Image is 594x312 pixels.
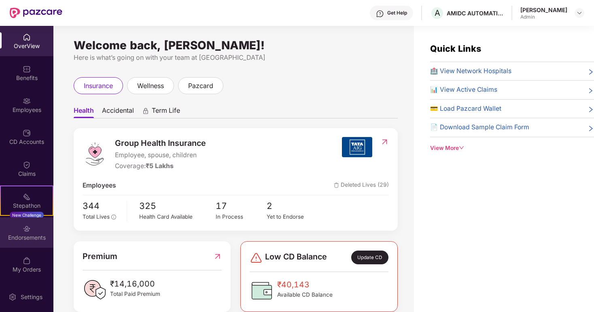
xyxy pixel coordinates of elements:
[84,81,113,91] span: insurance
[250,278,274,303] img: CDBalanceIcon
[376,10,384,18] img: svg+xml;base64,PHN2ZyBpZD0iSGVscC0zMngzMiIgeG1sbnM9Imh0dHA6Ly93d3cudzMub3JnLzIwMDAvc3ZnIiB3aWR0aD...
[1,202,53,210] div: Stepathon
[23,161,31,169] img: svg+xml;base64,PHN2ZyBpZD0iQ2xhaW0iIHhtbG5zPSJodHRwOi8vd3d3LnczLm9yZy8yMDAwL3N2ZyIgd2lkdGg9IjIwIi...
[23,129,31,137] img: svg+xml;base64,PHN2ZyBpZD0iQ0RfQWNjb3VudHMiIGRhdGEtbmFtZT0iQ0QgQWNjb3VudHMiIHhtbG5zPSJodHRwOi8vd3...
[83,199,121,213] span: 344
[74,53,398,63] div: Here is what’s going on with your team at [GEOGRAPHIC_DATA]
[520,6,567,14] div: [PERSON_NAME]
[430,144,594,152] div: View More
[10,8,62,18] img: New Pazcare Logo
[23,33,31,41] img: svg+xml;base64,PHN2ZyBpZD0iSG9tZSIgeG1sbnM9Imh0dHA6Ly93d3cudzMub3JnLzIwMDAvc3ZnIiB3aWR0aD0iMjAiIG...
[102,106,134,118] span: Accidental
[435,8,440,18] span: A
[23,65,31,73] img: svg+xml;base64,PHN2ZyBpZD0iQmVuZWZpdHMiIHhtbG5zPSJodHRwOi8vd3d3LnczLm9yZy8yMDAwL3N2ZyIgd2lkdGg9Ij...
[430,104,501,114] span: 💳 Load Pazcard Wallet
[265,251,327,264] span: Low CD Balance
[216,199,267,213] span: 17
[430,122,529,133] span: 📄 Download Sample Claim Form
[83,181,116,191] span: Employees
[267,213,318,221] div: Yet to Endorse
[74,106,94,118] span: Health
[334,181,389,191] span: Deleted Lives (29)
[216,213,267,221] div: In Process
[380,138,389,146] img: RedirectIcon
[588,68,594,76] span: right
[152,106,180,118] span: Term Life
[74,42,398,48] div: Welcome back, [PERSON_NAME]!
[115,161,206,171] div: Coverage:
[137,81,164,91] span: wellness
[351,251,388,264] div: Update CD
[459,145,465,151] span: down
[83,278,107,302] img: PaidPremiumIcon
[342,137,372,157] img: insurerIcon
[267,199,318,213] span: 2
[83,213,110,220] span: Total Lives
[8,293,17,301] img: svg+xml;base64,PHN2ZyBpZD0iU2V0dGluZy0yMHgyMCIgeG1sbnM9Imh0dHA6Ly93d3cudzMub3JnLzIwMDAvc3ZnIiB3aW...
[111,215,116,219] span: info-circle
[23,193,31,201] img: svg+xml;base64,PHN2ZyB4bWxucz0iaHR0cDovL3d3dy53My5vcmcvMjAwMC9zdmciIHdpZHRoPSIyMSIgaGVpZ2h0PSIyMC...
[277,278,333,291] span: ₹40,143
[430,43,481,54] span: Quick Links
[576,10,583,16] img: svg+xml;base64,PHN2ZyBpZD0iRHJvcGRvd24tMzJ4MzIiIHhtbG5zPSJodHRwOi8vd3d3LnczLm9yZy8yMDAwL3N2ZyIgd2...
[250,251,263,264] img: svg+xml;base64,PHN2ZyBpZD0iRGFuZ2VyLTMyeDMyIiB4bWxucz0iaHR0cDovL3d3dy53My5vcmcvMjAwMC9zdmciIHdpZH...
[387,10,407,16] div: Get Help
[139,213,216,221] div: Health Card Available
[430,85,497,95] span: 📊 View Active Claims
[23,257,31,265] img: svg+xml;base64,PHN2ZyBpZD0iTXlfT3JkZXJzIiBkYXRhLW5hbWU9Ik15IE9yZGVycyIgeG1sbnM9Imh0dHA6Ly93d3cudz...
[588,86,594,95] span: right
[18,293,45,301] div: Settings
[110,290,160,298] span: Total Paid Premium
[23,97,31,105] img: svg+xml;base64,PHN2ZyBpZD0iRW1wbG95ZWVzIiB4bWxucz0iaHR0cDovL3d3dy53My5vcmcvMjAwMC9zdmciIHdpZHRoPS...
[115,150,206,160] span: Employee, spouse, children
[146,162,174,170] span: ₹5 Lakhs
[277,291,333,299] span: Available CD Balance
[447,9,503,17] div: AMIDC AUTOMATION TECHNOLOGIES PRIVATE LIMITED
[10,212,44,218] div: New Challenge
[588,124,594,133] span: right
[213,250,222,263] img: RedirectIcon
[188,81,213,91] span: pazcard
[83,250,117,263] span: Premium
[142,107,149,114] div: animation
[430,66,511,76] span: 🏥 View Network Hospitals
[83,142,107,166] img: logo
[520,14,567,20] div: Admin
[23,225,31,233] img: svg+xml;base64,PHN2ZyBpZD0iRW5kb3JzZW1lbnRzIiB4bWxucz0iaHR0cDovL3d3dy53My5vcmcvMjAwMC9zdmciIHdpZH...
[588,105,594,114] span: right
[115,137,206,150] span: Group Health Insurance
[110,278,160,290] span: ₹14,16,000
[139,199,216,213] span: 325
[334,183,339,188] img: deleteIcon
